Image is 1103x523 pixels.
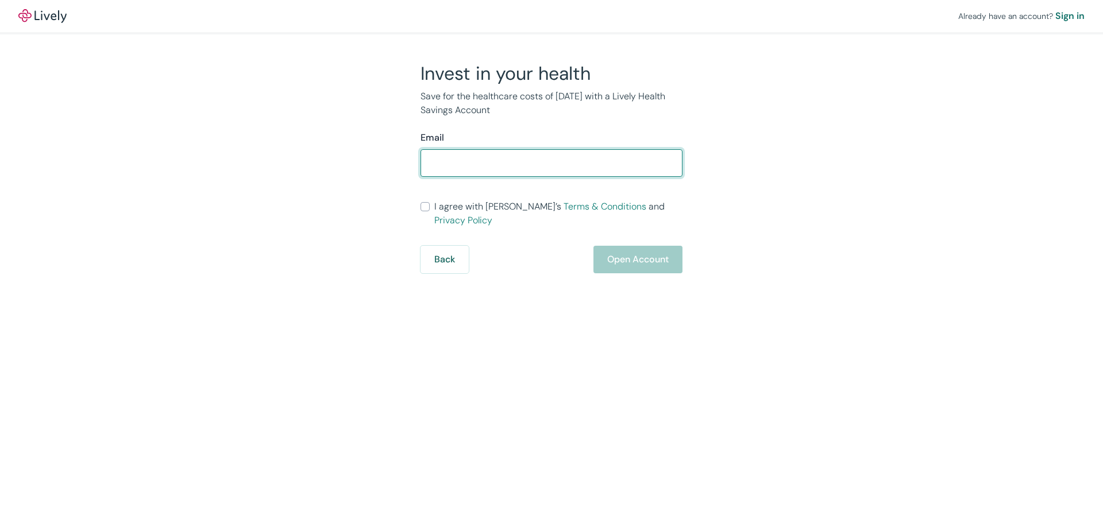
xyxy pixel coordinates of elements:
span: I agree with [PERSON_NAME]’s and [434,200,682,227]
p: Save for the healthcare costs of [DATE] with a Lively Health Savings Account [421,90,682,117]
h2: Invest in your health [421,62,682,85]
a: Privacy Policy [434,214,492,226]
label: Email [421,131,444,145]
a: LivelyLively [18,9,67,23]
a: Terms & Conditions [564,200,646,212]
div: Already have an account? [958,9,1085,23]
img: Lively [18,9,67,23]
button: Back [421,246,469,273]
a: Sign in [1055,9,1085,23]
